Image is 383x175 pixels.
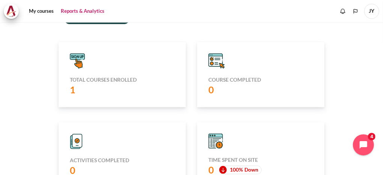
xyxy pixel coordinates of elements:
[70,157,175,164] h5: Activities completed
[70,83,78,96] label: 1
[364,4,379,19] a: User menu
[244,166,258,173] span: Down
[208,83,217,96] label: 0
[208,76,313,83] h5: Course completed
[337,6,348,17] div: Show notification window with no new notifications
[26,4,56,19] a: My courses
[208,157,313,163] h5: Time Spent On Site
[364,4,379,19] span: JY
[58,4,107,19] a: Reports & Analytics
[350,6,361,17] button: Languages
[219,166,262,174] span: 100%
[70,76,175,83] h5: Total courses enrolled
[6,6,17,17] img: Architeck
[4,4,23,19] a: Architeck Architeck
